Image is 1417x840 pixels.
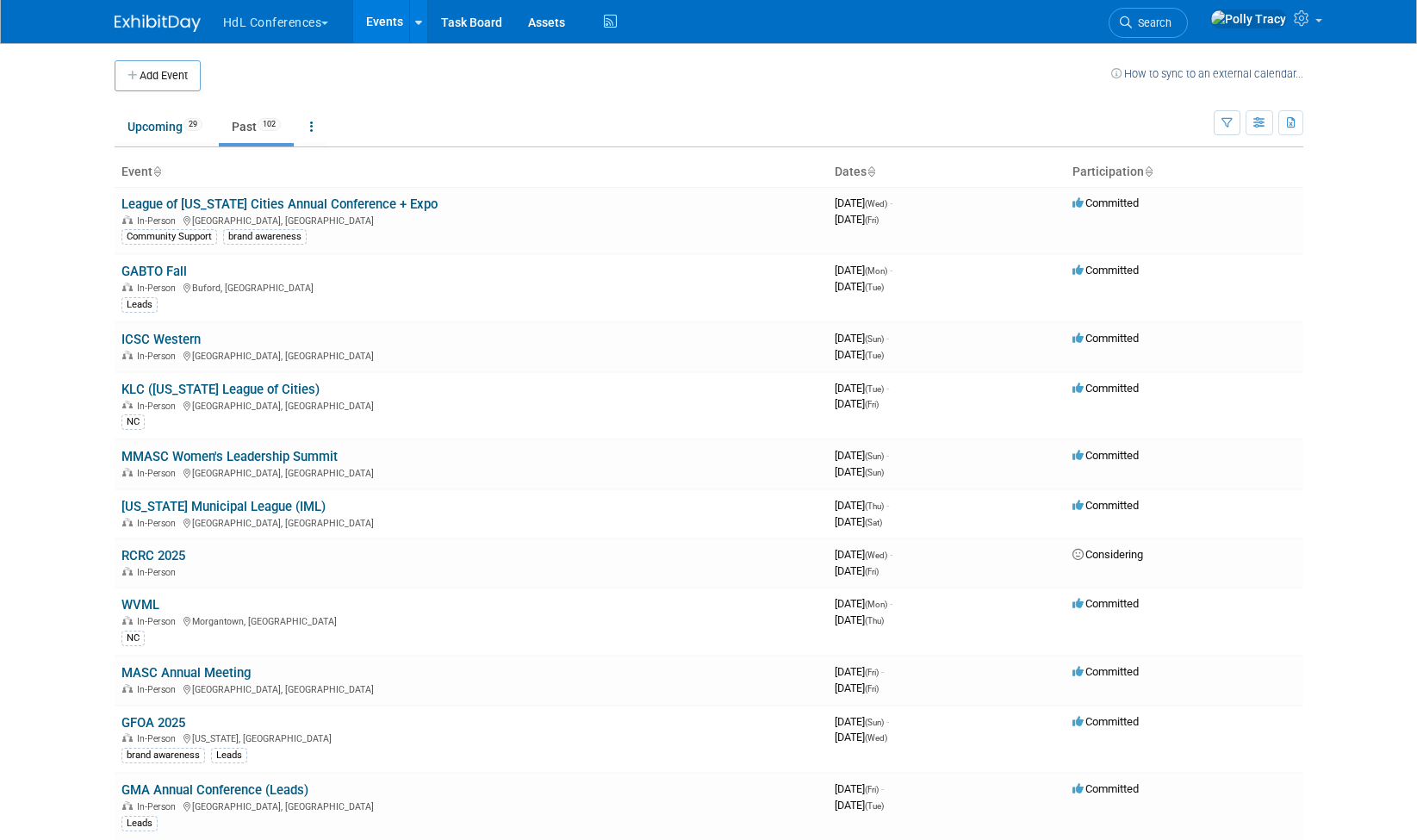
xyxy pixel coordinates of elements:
div: brand awareness [121,748,205,763]
img: In-Person Event [122,567,133,576]
span: - [890,597,892,610]
div: Morgantown, [GEOGRAPHIC_DATA] [121,613,821,627]
span: In-Person [137,567,181,578]
span: (Fri) [865,567,879,576]
span: Committed [1072,332,1139,345]
img: In-Person Event [122,684,133,693]
span: Committed [1072,665,1139,678]
span: Committed [1072,382,1139,395]
span: - [881,665,884,678]
span: In-Person [137,401,181,412]
span: [DATE] [835,597,892,610]
img: In-Person Event [122,351,133,359]
span: In-Person [137,351,181,362]
div: Leads [121,297,158,313]
th: Event [115,158,828,187]
span: [DATE] [835,715,889,728]
span: Considering [1072,548,1143,561]
span: In-Person [137,518,181,529]
a: MMASC Women's Leadership Summit [121,449,338,464]
span: 102 [258,118,281,131]
span: [DATE] [835,449,889,462]
span: [DATE] [835,782,884,795]
a: [US_STATE] Municipal League (IML) [121,499,326,514]
a: Sort by Event Name [152,165,161,178]
span: Search [1132,16,1172,29]
a: Sort by Start Date [867,165,875,178]
span: [DATE] [835,465,884,478]
span: Committed [1072,782,1139,795]
span: (Thu) [865,501,884,511]
a: GFOA 2025 [121,715,185,731]
a: WVML [121,597,159,613]
span: Committed [1072,449,1139,462]
a: GABTO Fall [121,264,187,279]
span: - [886,332,889,345]
div: [GEOGRAPHIC_DATA], [GEOGRAPHIC_DATA] [121,515,821,529]
span: [DATE] [835,515,882,528]
span: (Tue) [865,283,884,292]
span: - [886,449,889,462]
a: KLC ([US_STATE] League of Cities) [121,382,320,397]
span: [DATE] [835,564,879,577]
img: In-Person Event [122,801,133,810]
a: GMA Annual Conference (Leads) [121,782,308,798]
span: In-Person [137,684,181,695]
span: [DATE] [835,332,889,345]
span: [DATE] [835,213,879,226]
span: (Sun) [865,468,884,477]
span: (Fri) [865,400,879,409]
a: Search [1109,8,1188,38]
span: In-Person [137,215,181,227]
a: RCRC 2025 [121,548,185,563]
div: Community Support [121,229,217,245]
span: [DATE] [835,665,884,678]
a: Past102 [219,110,294,143]
span: (Tue) [865,384,884,394]
span: (Fri) [865,684,879,694]
span: Committed [1072,597,1139,610]
span: - [890,264,892,277]
span: In-Person [137,283,181,294]
span: [DATE] [835,613,884,626]
span: [DATE] [835,264,892,277]
a: Sort by Participation Type [1144,165,1153,178]
span: 29 [183,118,202,131]
span: (Tue) [865,801,884,811]
span: (Sat) [865,518,882,527]
a: ICSC Western [121,332,201,347]
div: [GEOGRAPHIC_DATA], [GEOGRAPHIC_DATA] [121,465,821,479]
span: In-Person [137,733,181,744]
img: In-Person Event [122,215,133,224]
span: (Fri) [865,215,879,225]
span: [DATE] [835,681,879,694]
span: - [886,382,889,395]
span: [DATE] [835,397,879,410]
img: Polly Tracy [1210,9,1287,28]
span: [DATE] [835,196,892,209]
span: (Wed) [865,199,887,208]
div: [GEOGRAPHIC_DATA], [GEOGRAPHIC_DATA] [121,348,821,362]
span: (Mon) [865,266,887,276]
span: [DATE] [835,348,884,361]
span: - [881,782,884,795]
span: Committed [1072,499,1139,512]
span: [DATE] [835,731,887,744]
img: In-Person Event [122,468,133,476]
span: In-Person [137,616,181,627]
span: [DATE] [835,382,889,395]
img: In-Person Event [122,733,133,742]
div: Leads [121,816,158,831]
span: (Tue) [865,351,884,360]
div: [GEOGRAPHIC_DATA], [GEOGRAPHIC_DATA] [121,681,821,695]
div: [US_STATE], [GEOGRAPHIC_DATA] [121,731,821,744]
span: (Sun) [865,718,884,727]
span: - [886,499,889,512]
img: In-Person Event [122,616,133,625]
span: - [886,715,889,728]
span: Committed [1072,264,1139,277]
div: NC [121,414,145,430]
div: brand awareness [223,229,307,245]
span: Committed [1072,715,1139,728]
span: (Thu) [865,616,884,625]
